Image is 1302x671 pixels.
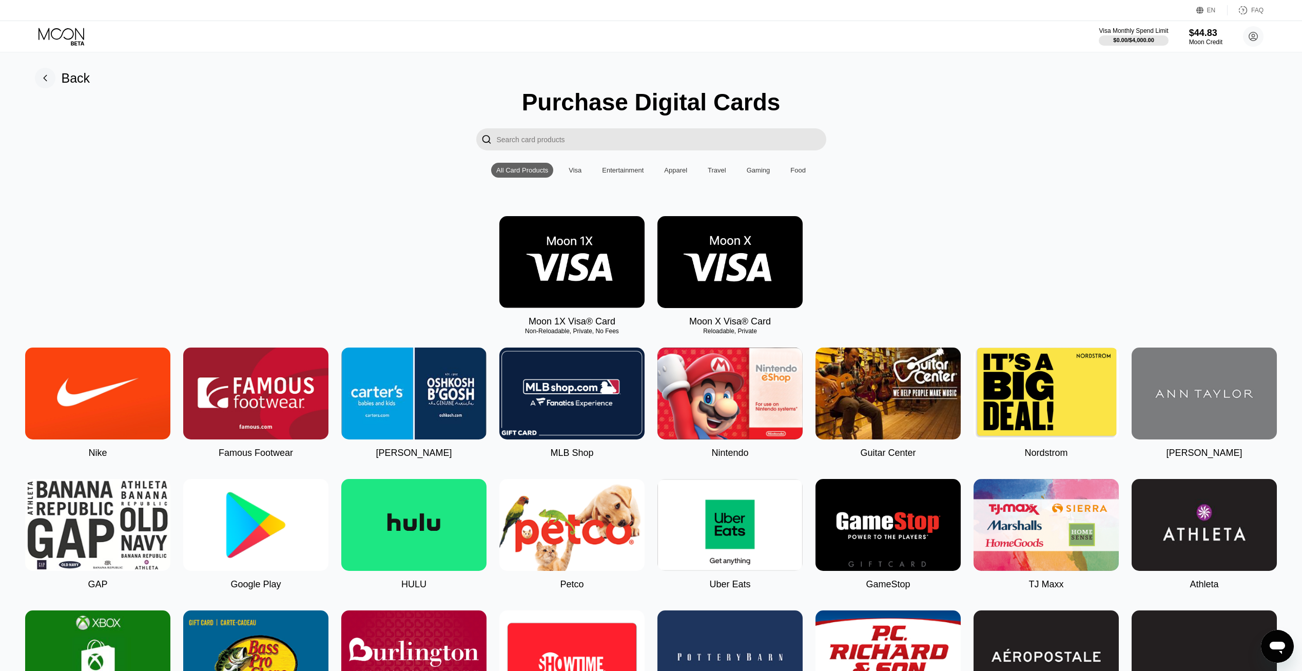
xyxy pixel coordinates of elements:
[522,88,781,116] div: Purchase Digital Cards
[563,163,587,178] div: Visa
[88,448,107,458] div: Nike
[1190,579,1218,590] div: Athleta
[1189,28,1222,46] div: $44.83Moon Credit
[860,448,916,458] div: Guitar Center
[1028,579,1063,590] div: TJ Maxx
[35,68,90,88] div: Back
[711,448,748,458] div: Nintendo
[689,316,771,327] div: Moon X Visa® Card
[703,163,731,178] div: Travel
[709,579,750,590] div: Uber Eats
[742,163,775,178] div: Gaming
[1196,5,1228,15] div: EN
[481,133,492,145] div: 
[560,579,584,590] div: Petco
[1099,27,1168,46] div: Visa Monthly Spend Limit$0.00/$4,000.00
[476,128,497,150] div: 
[529,316,615,327] div: Moon 1X Visa® Card
[1024,448,1067,458] div: Nordstrom
[569,166,581,174] div: Visa
[657,328,803,335] div: Reloadable, Private
[1099,27,1168,34] div: Visa Monthly Spend Limit
[1251,7,1264,14] div: FAQ
[496,166,548,174] div: All Card Products
[1207,7,1216,14] div: EN
[1261,630,1294,663] iframe: Кнопка запуска окна обмена сообщениями
[550,448,593,458] div: MLB Shop
[497,128,826,150] input: Search card products
[790,166,806,174] div: Food
[659,163,692,178] div: Apparel
[88,579,107,590] div: GAP
[230,579,281,590] div: Google Play
[1228,5,1264,15] div: FAQ
[747,166,770,174] div: Gaming
[664,166,687,174] div: Apparel
[376,448,452,458] div: [PERSON_NAME]
[597,163,649,178] div: Entertainment
[866,579,910,590] div: GameStop
[602,166,644,174] div: Entertainment
[785,163,811,178] div: Food
[219,448,293,458] div: Famous Footwear
[1113,37,1154,43] div: $0.00 / $4,000.00
[1189,39,1222,46] div: Moon Credit
[708,166,726,174] div: Travel
[401,579,426,590] div: HULU
[62,71,90,86] div: Back
[1189,28,1222,39] div: $44.83
[1166,448,1242,458] div: [PERSON_NAME]
[499,328,645,335] div: Non-Reloadable, Private, No Fees
[491,163,553,178] div: All Card Products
